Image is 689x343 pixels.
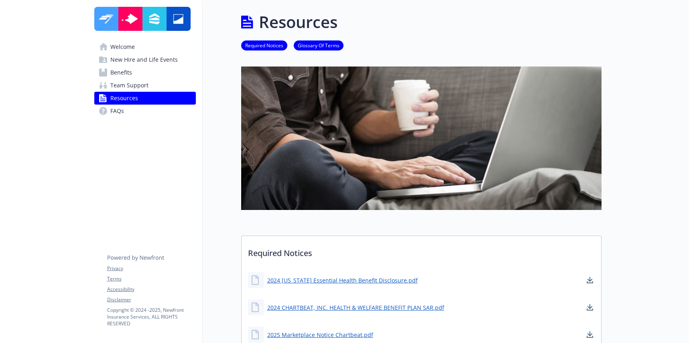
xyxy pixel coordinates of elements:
a: Accessibility [107,286,195,293]
h1: Resources [259,10,337,34]
span: Benefits [110,66,132,79]
a: Disclaimer [107,296,195,303]
span: Resources [110,92,138,105]
a: Terms [107,275,195,282]
a: 2025 Marketplace Notice Chartbeat.pdf [267,331,373,339]
p: Required Notices [242,236,601,266]
span: FAQs [110,105,124,117]
a: Glossary Of Terms [294,41,343,49]
a: download document [585,330,595,339]
a: download document [585,303,595,312]
span: Welcome [110,40,135,53]
span: Team Support [110,79,148,92]
a: Privacy [107,265,195,272]
img: resources page banner [241,67,602,210]
a: Resources [94,92,196,105]
a: Required Notices [241,41,287,49]
a: Benefits [94,66,196,79]
a: Team Support [94,79,196,92]
a: New Hire and Life Events [94,53,196,66]
a: FAQs [94,105,196,117]
a: 2024 CHARTBEAT, INC. HEALTH & WELFARE BENEFIT PLAN SAR.pdf [267,303,444,312]
p: Copyright © 2024 - 2025 , Newfront Insurance Services, ALL RIGHTS RESERVED [107,307,195,327]
span: New Hire and Life Events [110,53,178,66]
a: download document [585,275,595,285]
a: 2024 [US_STATE] Essential Health Benefit Disclosure.pdf [267,276,418,284]
a: Welcome [94,40,196,53]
